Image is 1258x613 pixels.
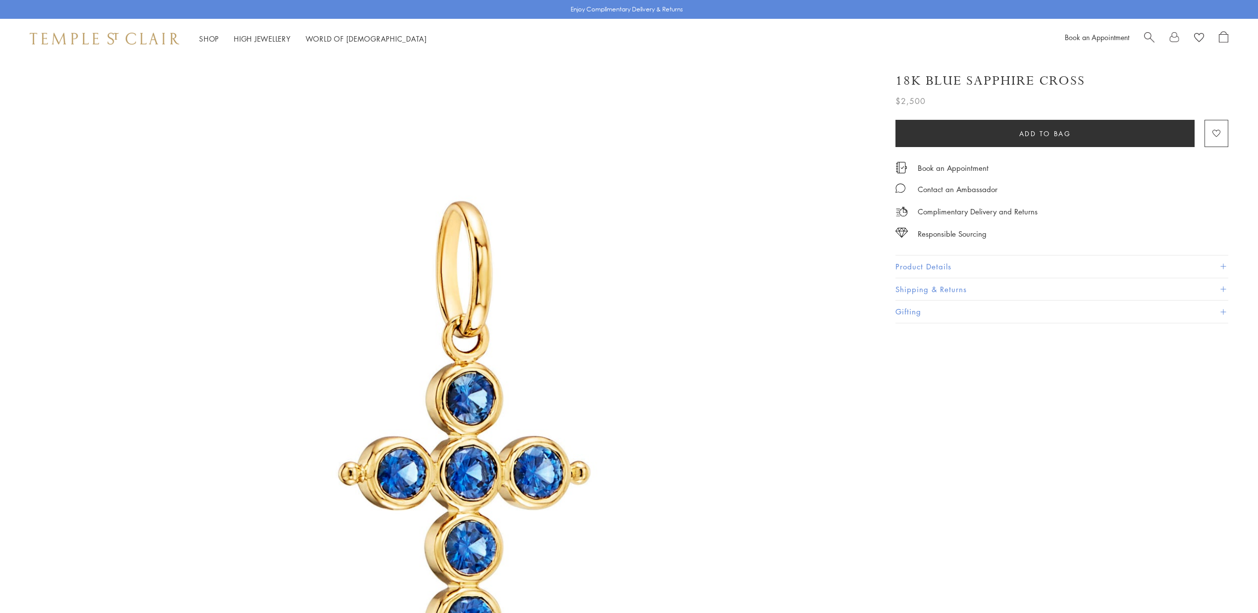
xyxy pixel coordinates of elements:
[306,34,427,44] a: World of [DEMOGRAPHIC_DATA]World of [DEMOGRAPHIC_DATA]
[918,228,987,240] div: Responsible Sourcing
[895,95,926,107] span: $2,500
[234,34,291,44] a: High JewelleryHigh Jewellery
[199,34,219,44] a: ShopShop
[895,162,907,173] img: icon_appointment.svg
[1065,32,1129,42] a: Book an Appointment
[918,183,997,196] div: Contact an Ambassador
[895,120,1195,147] button: Add to bag
[895,255,1228,278] button: Product Details
[30,33,179,45] img: Temple St. Clair
[895,205,908,218] img: icon_delivery.svg
[1144,31,1154,46] a: Search
[895,183,905,193] img: MessageIcon-01_2.svg
[918,162,989,173] a: Book an Appointment
[895,228,908,238] img: icon_sourcing.svg
[1019,128,1071,139] span: Add to bag
[918,205,1038,218] p: Complimentary Delivery and Returns
[895,278,1228,301] button: Shipping & Returns
[895,72,1085,90] h1: 18K Blue Sapphire Cross
[895,301,1228,323] button: Gifting
[1219,31,1228,46] a: Open Shopping Bag
[571,4,683,14] p: Enjoy Complimentary Delivery & Returns
[1194,31,1204,46] a: View Wishlist
[199,33,427,45] nav: Main navigation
